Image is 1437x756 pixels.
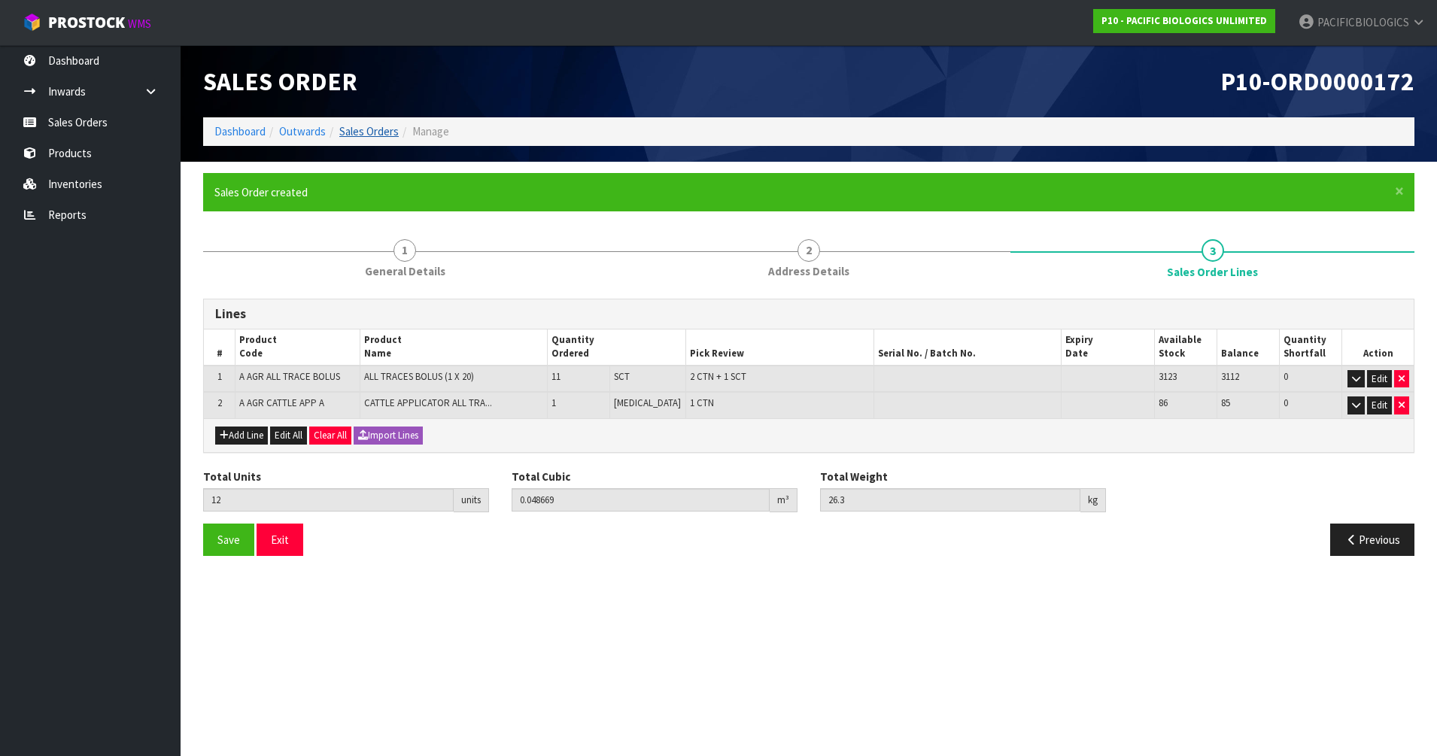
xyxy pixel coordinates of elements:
[339,124,399,138] a: Sales Orders
[1159,370,1177,383] span: 3123
[235,329,360,366] th: Product Code
[270,427,307,445] button: Edit All
[686,329,873,366] th: Pick Review
[360,329,548,366] th: Product Name
[551,396,556,409] span: 1
[1330,524,1414,556] button: Previous
[217,533,240,547] span: Save
[203,287,1414,567] span: Sales Order Lines
[1284,396,1288,409] span: 0
[820,488,1080,512] input: Total Weight
[23,13,41,32] img: cube-alt.png
[1080,488,1106,512] div: kg
[1101,14,1267,27] strong: P10 - PACIFIC BIOLOGICS UNLIMITED
[1167,264,1258,280] span: Sales Order Lines
[214,124,266,138] a: Dashboard
[364,370,474,383] span: ALL TRACES BOLUS (1 X 20)
[1342,329,1414,366] th: Action
[797,239,820,262] span: 2
[203,488,454,512] input: Total Units
[768,263,849,279] span: Address Details
[690,396,714,409] span: 1 CTN
[512,488,770,512] input: Total Cubic
[1317,15,1409,29] span: PACIFICBIOLOGICS
[1367,396,1392,414] button: Edit
[1061,329,1155,366] th: Expiry Date
[412,124,449,138] span: Manage
[820,469,888,484] label: Total Weight
[1159,396,1168,409] span: 86
[203,65,357,97] span: Sales Order
[239,370,340,383] span: A AGR ALL TRACE BOLUS
[1202,239,1224,262] span: 3
[1284,370,1288,383] span: 0
[203,469,261,484] label: Total Units
[690,370,746,383] span: 2 CTN + 1 SCT
[217,370,222,383] span: 1
[551,370,561,383] span: 11
[204,329,235,366] th: #
[1217,329,1280,366] th: Balance
[614,370,630,383] span: SCT
[279,124,326,138] a: Outwards
[1367,370,1392,388] button: Edit
[548,329,686,366] th: Quantity Ordered
[203,524,254,556] button: Save
[217,396,222,409] span: 2
[393,239,416,262] span: 1
[1221,396,1230,409] span: 85
[873,329,1061,366] th: Serial No. / Batch No.
[365,263,445,279] span: General Details
[1395,181,1404,202] span: ×
[48,13,125,32] span: ProStock
[364,396,492,409] span: CATTLE APPLICATOR ALL TRA...
[309,427,351,445] button: Clear All
[454,488,489,512] div: units
[1155,329,1217,366] th: Available Stock
[257,524,303,556] button: Exit
[128,17,151,31] small: WMS
[239,396,324,409] span: A AGR CATTLE APP A
[215,307,1402,321] h3: Lines
[354,427,423,445] button: Import Lines
[770,488,797,512] div: m³
[512,469,570,484] label: Total Cubic
[1221,370,1239,383] span: 3112
[1280,329,1342,366] th: Quantity Shortfall
[214,185,308,199] span: Sales Order created
[215,427,268,445] button: Add Line
[614,396,681,409] span: [MEDICAL_DATA]
[1220,65,1414,97] span: P10-ORD0000172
